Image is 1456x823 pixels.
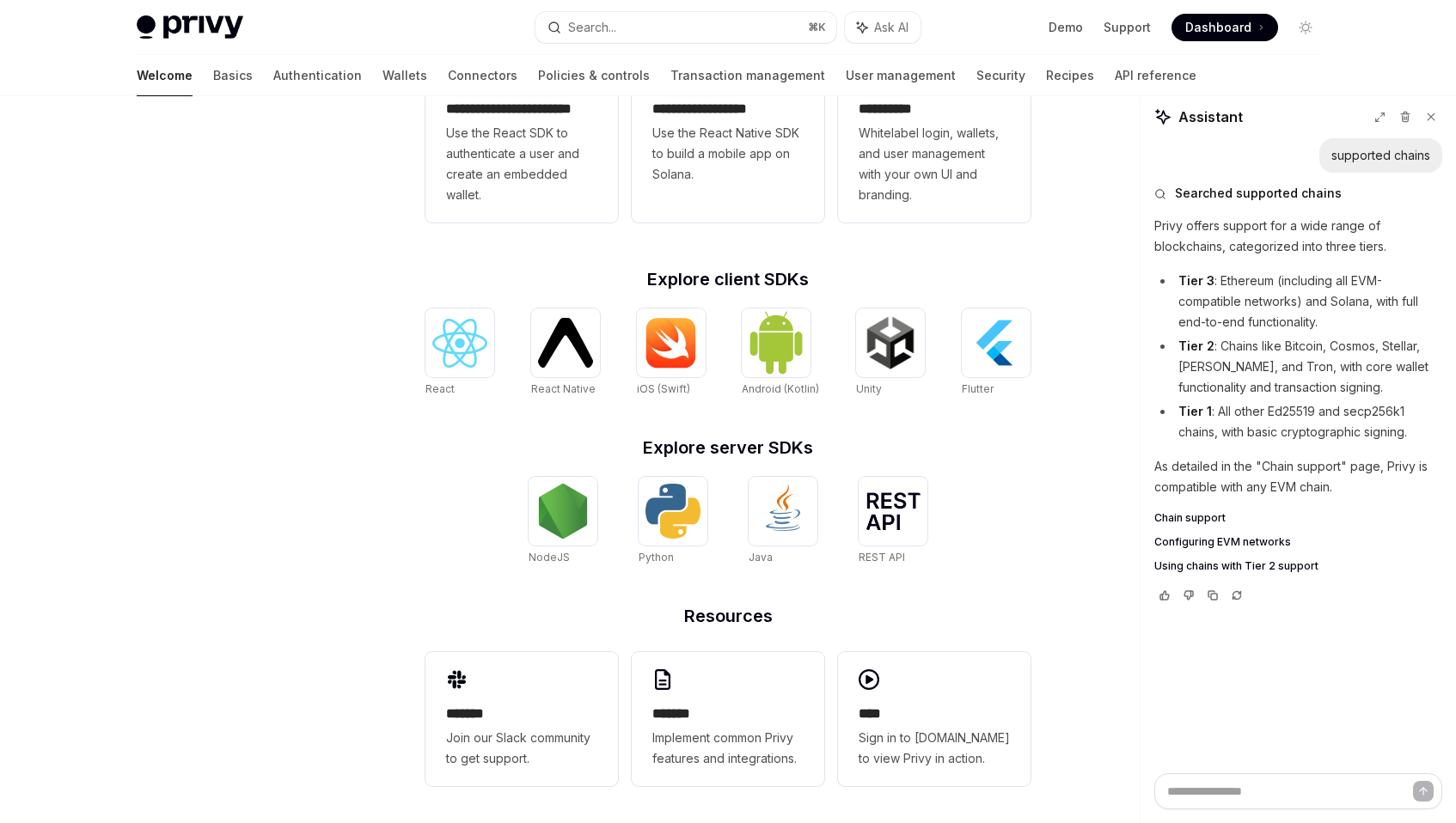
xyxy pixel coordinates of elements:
[1178,107,1243,127] span: Assistant
[213,55,253,96] a: Basics
[137,15,243,40] img: light logo
[1172,14,1278,41] a: Dashboard
[1175,185,1342,202] span: Searched supported chains
[446,123,597,205] span: Use the React SDK to authenticate a user and create an embedded wallet.
[1115,55,1196,96] a: API reference
[749,551,773,564] span: Java
[749,477,817,566] a: JavaJava
[742,308,819,398] a: Android (Kotlin)Android (Kotlin)
[535,484,590,539] img: NodeJS
[859,728,1010,769] span: Sign in to [DOMAIN_NAME] to view Privy in action.
[425,271,1031,288] h2: Explore client SDKs
[1154,535,1291,549] span: Configuring EVM networks
[1154,559,1318,573] span: Using chains with Tier 2 support
[808,21,826,34] span: ⌘ K
[1413,781,1434,802] button: Send message
[531,382,596,395] span: React Native
[425,607,1031,625] h2: Resources
[637,308,706,398] a: iOS (Swift)iOS (Swift)
[1154,511,1442,525] a: Chain support
[425,652,618,786] a: **** **Join our Slack community to get support.
[273,55,362,96] a: Authentication
[1178,273,1214,288] strong: Tier 3
[1154,185,1442,202] button: Searched supported chains
[1154,401,1442,442] li: : All other Ed25519 and secp256k1 chains, with basic cryptographic signing.
[1178,338,1214,353] strong: Tier 2
[644,317,699,369] img: iOS (Swift)
[1154,216,1442,257] p: Privy offers support for a wide range of blockchains, categorized into three tiers.
[448,55,517,96] a: Connectors
[446,728,597,769] span: Join our Slack community to get support.
[531,308,600,398] a: React NativeReact Native
[845,12,921,43] button: Ask AI
[639,477,707,566] a: PythonPython
[639,551,674,564] span: Python
[1292,14,1319,41] button: Toggle dark mode
[976,55,1025,96] a: Security
[866,492,921,530] img: REST API
[859,123,1010,205] span: Whitelabel login, wallets, and user management with your own UI and branding.
[425,308,494,398] a: ReactReact
[529,551,570,564] span: NodeJS
[382,55,427,96] a: Wallets
[962,308,1031,398] a: FlutterFlutter
[652,123,804,185] span: Use the React Native SDK to build a mobile app on Solana.
[859,477,927,566] a: REST APIREST API
[137,55,193,96] a: Welcome
[1185,19,1251,36] span: Dashboard
[670,55,825,96] a: Transaction management
[1154,456,1442,497] p: As detailed in the "Chain support" page, Privy is compatible with any EVM chain.
[632,652,824,786] a: **** **Implement common Privy features and integrations.
[1046,55,1094,96] a: Recipes
[432,319,487,368] img: React
[962,382,994,395] span: Flutter
[859,551,905,564] span: REST API
[535,12,836,43] button: Search...⌘K
[749,310,804,375] img: Android (Kotlin)
[874,19,908,36] span: Ask AI
[425,439,1031,456] h2: Explore server SDKs
[637,382,690,395] span: iOS (Swift)
[863,315,918,370] img: Unity
[1154,271,1442,332] li: : Ethereum (including all EVM-compatible networks) and Solana, with full end-to-end functionality.
[425,382,455,395] span: React
[652,728,804,769] span: Implement common Privy features and integrations.
[838,47,1031,223] a: **** *****Whitelabel login, wallets, and user management with your own UI and branding.
[1154,559,1442,573] a: Using chains with Tier 2 support
[742,382,819,395] span: Android (Kotlin)
[969,315,1024,370] img: Flutter
[538,55,650,96] a: Policies & controls
[645,484,700,539] img: Python
[1331,147,1430,164] div: supported chains
[856,382,882,395] span: Unity
[568,17,616,38] div: Search...
[1154,511,1226,525] span: Chain support
[846,55,956,96] a: User management
[1154,535,1442,549] a: Configuring EVM networks
[1178,404,1212,418] strong: Tier 1
[838,652,1031,786] a: ****Sign in to [DOMAIN_NAME] to view Privy in action.
[1154,336,1442,398] li: : Chains like Bitcoin, Cosmos, Stellar, [PERSON_NAME], and Tron, with core wallet functionality a...
[529,477,597,566] a: NodeJSNodeJS
[1049,19,1083,36] a: Demo
[632,47,824,223] a: **** **** **** ***Use the React Native SDK to build a mobile app on Solana.
[856,308,925,398] a: UnityUnity
[756,484,811,539] img: Java
[538,318,593,367] img: React Native
[1104,19,1151,36] a: Support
